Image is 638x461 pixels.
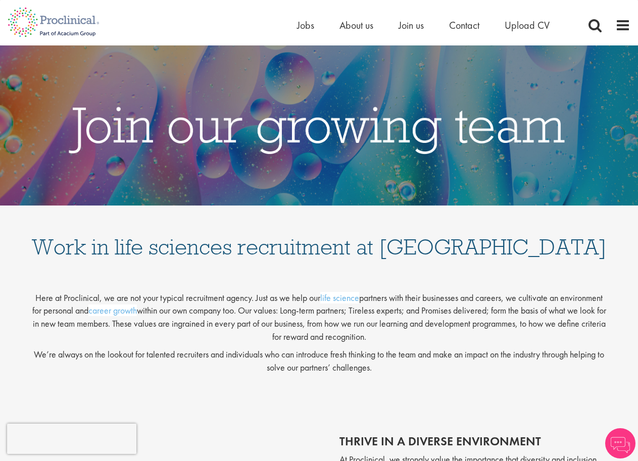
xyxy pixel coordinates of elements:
a: Jobs [297,19,314,32]
p: We’re always on the lookout for talented recruiters and individuals who can introduce fresh think... [31,348,607,374]
img: Chatbot [605,428,635,458]
iframe: reCAPTCHA [7,424,136,454]
a: Contact [449,19,479,32]
p: Here at Proclinical, we are not your typical recruitment agency. Just as we help our partners wit... [31,283,607,343]
a: life science [320,292,359,303]
a: Upload CV [505,19,550,32]
h2: thrive in a diverse environment [339,435,607,448]
a: Join us [399,19,424,32]
h1: Work in life sciences recruitment at [GEOGRAPHIC_DATA] [31,216,607,258]
a: career growth [88,304,137,316]
a: About us [339,19,373,32]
